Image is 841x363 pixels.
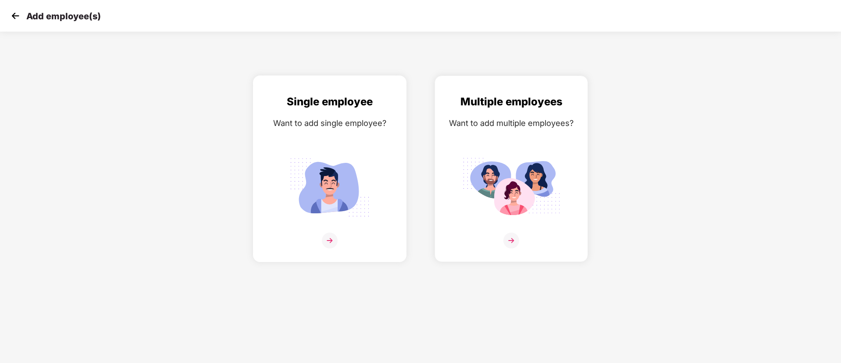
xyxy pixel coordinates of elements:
img: svg+xml;base64,PHN2ZyB4bWxucz0iaHR0cDovL3d3dy53My5vcmcvMjAwMC9zdmciIHdpZHRoPSIzMCIgaGVpZ2h0PSIzMC... [9,9,22,22]
img: svg+xml;base64,PHN2ZyB4bWxucz0iaHR0cDovL3d3dy53My5vcmcvMjAwMC9zdmciIHdpZHRoPSIzNiIgaGVpZ2h0PSIzNi... [503,233,519,248]
div: Multiple employees [444,93,579,110]
div: Single employee [262,93,397,110]
img: svg+xml;base64,PHN2ZyB4bWxucz0iaHR0cDovL3d3dy53My5vcmcvMjAwMC9zdmciIHdpZHRoPSIzNiIgaGVpZ2h0PSIzNi... [322,233,338,248]
div: Want to add single employee? [262,117,397,129]
p: Add employee(s) [26,11,101,22]
div: Want to add multiple employees? [444,117,579,129]
img: svg+xml;base64,PHN2ZyB4bWxucz0iaHR0cDovL3d3dy53My5vcmcvMjAwMC9zdmciIGlkPSJNdWx0aXBsZV9lbXBsb3llZS... [462,153,560,222]
img: svg+xml;base64,PHN2ZyB4bWxucz0iaHR0cDovL3d3dy53My5vcmcvMjAwMC9zdmciIGlkPSJTaW5nbGVfZW1wbG95ZWUiIH... [281,153,379,222]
